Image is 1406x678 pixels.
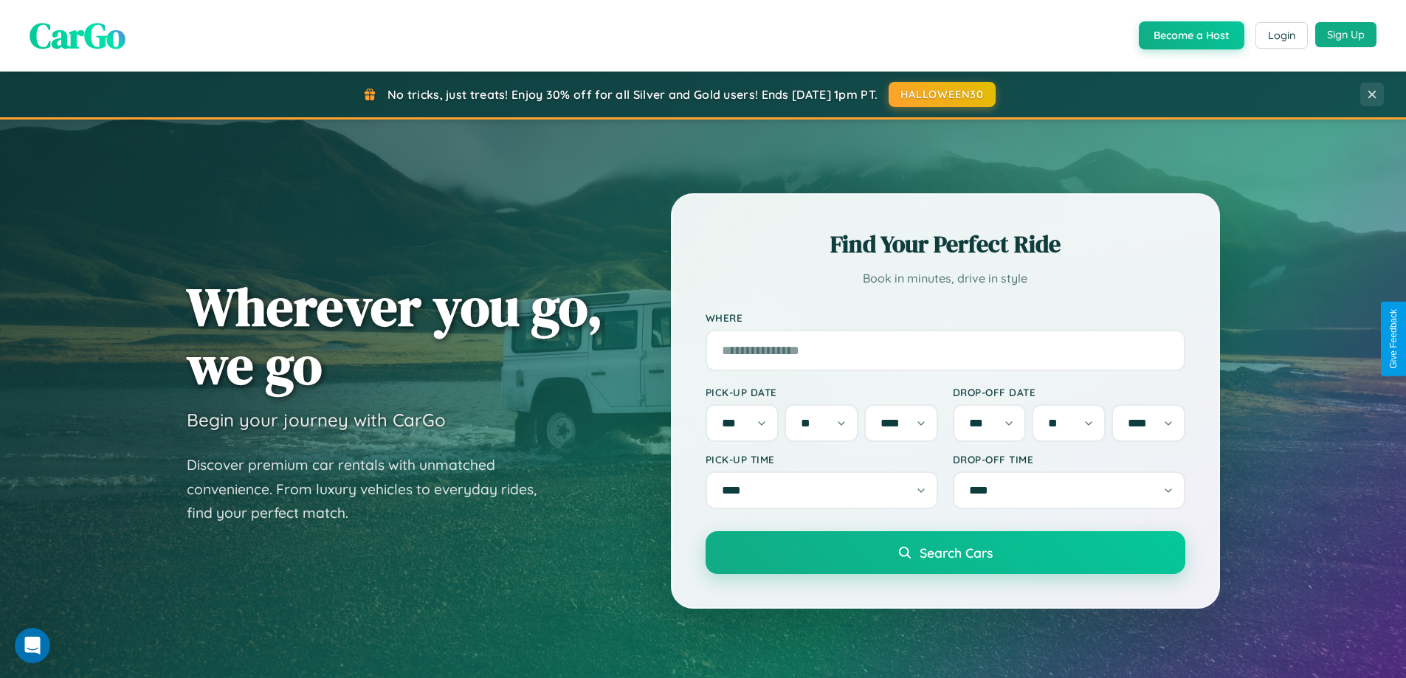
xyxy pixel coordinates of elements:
span: CarGo [30,11,125,60]
button: Login [1255,22,1308,49]
button: Sign Up [1315,22,1376,47]
label: Pick-up Date [706,386,938,398]
button: HALLOWEEN30 [889,82,996,107]
label: Pick-up Time [706,453,938,466]
label: Drop-off Time [953,453,1185,466]
h1: Wherever you go, we go [187,277,603,394]
span: Search Cars [920,544,993,561]
h2: Find Your Perfect Ride [706,228,1185,260]
span: No tricks, just treats! Enjoy 30% off for all Silver and Gold users! Ends [DATE] 1pm PT. [387,87,878,102]
button: Search Cars [706,531,1185,574]
div: Give Feedback [1388,309,1399,369]
p: Book in minutes, drive in style [706,268,1185,289]
iframe: Intercom live chat [15,628,50,663]
p: Discover premium car rentals with unmatched convenience. From luxury vehicles to everyday rides, ... [187,453,556,525]
button: Become a Host [1139,21,1244,49]
h3: Begin your journey with CarGo [187,409,446,431]
label: Drop-off Date [953,386,1185,398]
label: Where [706,311,1185,324]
